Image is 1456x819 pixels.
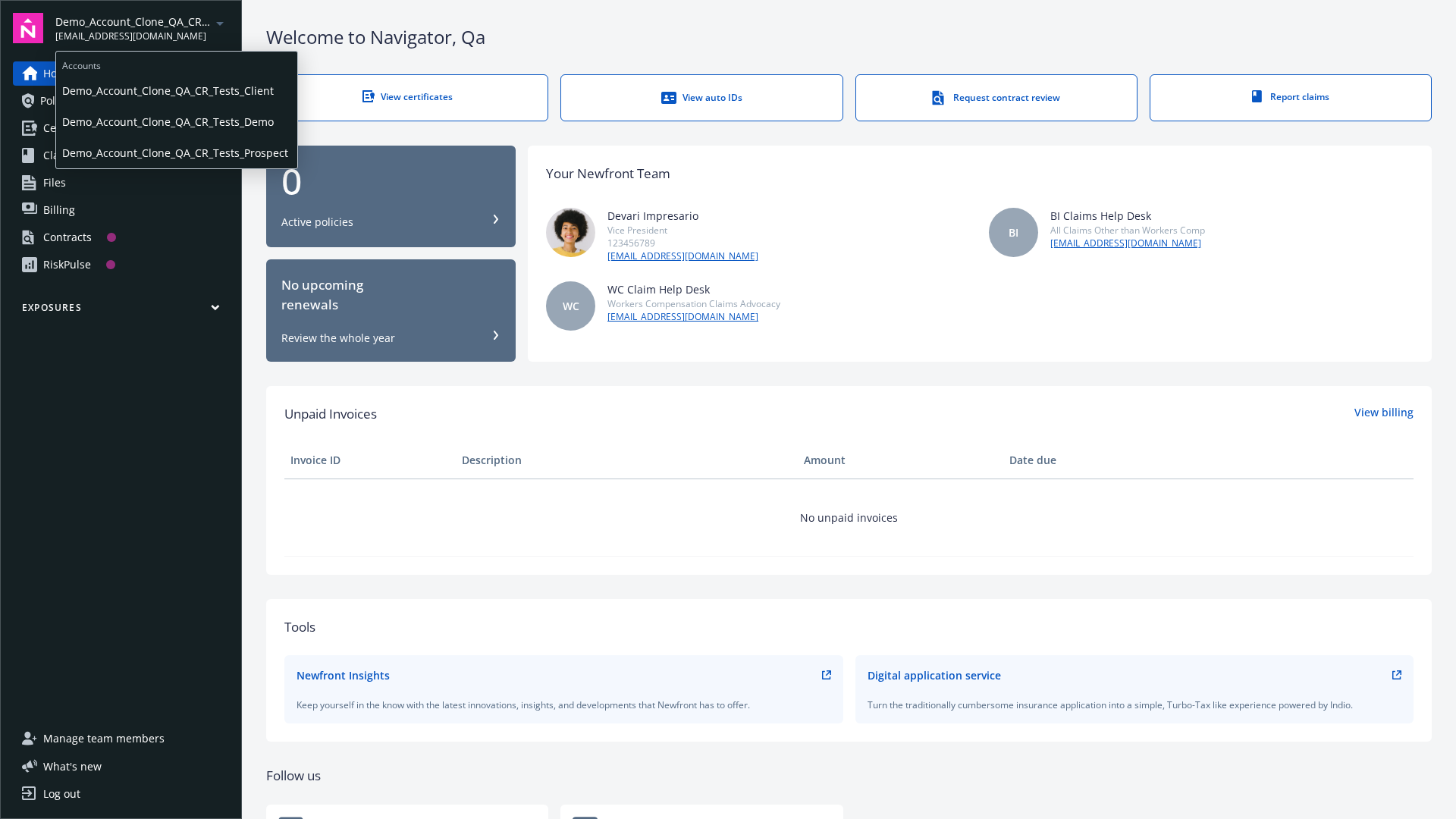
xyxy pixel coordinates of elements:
[55,30,211,43] span: [EMAIL_ADDRESS][DOMAIN_NAME]
[546,208,595,257] img: photo
[13,61,229,86] a: Home
[560,74,843,121] a: View auto IDs
[55,13,229,43] button: Demo_Account_Clone_QA_CR_Tests_Prospect[EMAIL_ADDRESS][DOMAIN_NAME]arrowDropDown
[607,224,758,237] div: Vice President
[607,237,758,249] div: 123456789
[266,146,516,248] button: 0Active policies
[13,89,229,113] a: Policies
[886,90,1106,105] div: Request contract review
[43,171,66,195] span: Files
[281,215,353,230] div: Active policies
[284,404,377,424] span: Unpaid Invoices
[43,782,80,806] div: Log out
[1050,224,1205,237] div: All Claims Other than Workers Comp
[43,61,73,86] span: Home
[284,442,456,479] th: Invoice ID
[546,164,670,184] div: Your Newfront Team
[607,281,780,297] div: WC Claim Help Desk
[563,298,579,314] span: WC
[13,225,229,249] a: Contracts
[607,249,758,263] a: [EMAIL_ADDRESS][DOMAIN_NAME]
[13,13,43,43] img: navigator-logo.svg
[281,163,500,199] div: 0
[40,89,78,113] span: Policies
[607,297,780,310] div: Workers Compensation Claims Advocacy
[55,14,211,30] span: Demo_Account_Clone_QA_CR_Tests_Prospect
[266,259,516,362] button: No upcomingrenewalsReview the whole year
[13,116,229,140] a: Certificates
[798,442,1003,479] th: Amount
[1354,404,1414,424] a: View billing
[13,726,229,751] a: Manage team members
[1009,224,1018,240] span: BI
[591,90,811,105] div: View auto IDs
[62,106,291,137] span: Demo_Account_Clone_QA_CR_Tests_Demo
[868,698,1402,711] div: Turn the traditionally cumbersome insurance application into a simple, Turbo-Tax like experience ...
[284,479,1414,556] td: No unpaid invoices
[1150,74,1432,121] a: Report claims
[1003,442,1175,479] th: Date due
[56,52,297,75] span: Accounts
[281,331,395,346] div: Review the whole year
[297,90,517,103] div: View certificates
[297,667,390,683] div: Newfront Insights
[281,275,500,315] div: No upcoming renewals
[13,758,126,774] button: What's new
[62,75,291,106] span: Demo_Account_Clone_QA_CR_Tests_Client
[43,198,75,222] span: Billing
[43,143,77,168] span: Claims
[13,171,229,195] a: Files
[43,758,102,774] span: What ' s new
[855,74,1137,121] a: Request contract review
[43,225,92,249] div: Contracts
[1050,208,1205,224] div: BI Claims Help Desk
[13,253,229,277] a: RiskPulse
[211,14,229,32] a: arrowDropDown
[13,301,229,320] button: Exposures
[266,766,1432,786] div: Follow us
[868,667,1001,683] div: Digital application service
[43,116,100,140] span: Certificates
[607,208,758,224] div: Devari Impresario
[43,253,91,277] div: RiskPulse
[62,137,291,168] span: Demo_Account_Clone_QA_CR_Tests_Prospect
[266,74,548,121] a: View certificates
[456,442,798,479] th: Description
[43,726,165,751] span: Manage team members
[607,310,780,324] a: [EMAIL_ADDRESS][DOMAIN_NAME]
[1181,90,1401,103] div: Report claims
[284,617,1414,637] div: Tools
[297,698,831,711] div: Keep yourself in the know with the latest innovations, insights, and developments that Newfront h...
[13,143,229,168] a: Claims
[1050,237,1205,250] a: [EMAIL_ADDRESS][DOMAIN_NAME]
[266,24,1432,50] div: Welcome to Navigator , Qa
[13,198,229,222] a: Billing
